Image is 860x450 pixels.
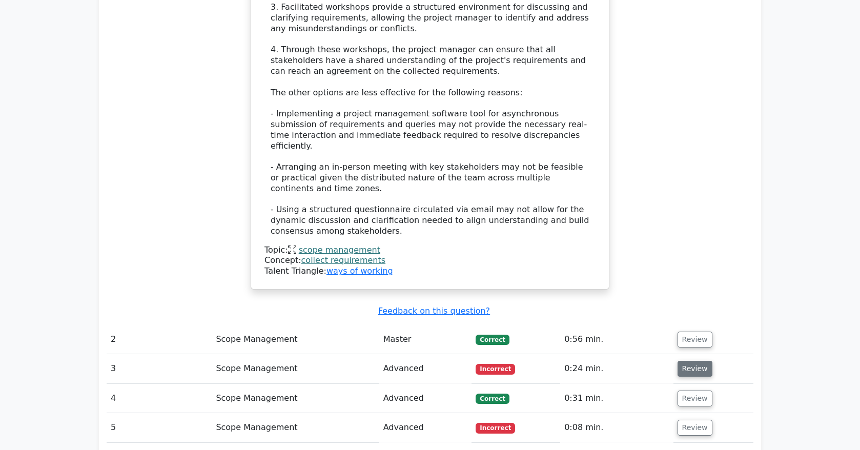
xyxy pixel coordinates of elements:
td: Scope Management [212,325,379,354]
div: Talent Triangle: [264,245,596,277]
span: Incorrect [476,364,515,374]
span: Correct [476,335,509,345]
a: scope management [299,245,380,255]
td: 5 [107,413,212,442]
a: collect requirements [301,255,386,265]
span: Incorrect [476,423,515,433]
div: Topic: [264,245,596,256]
a: ways of working [326,266,393,276]
td: Scope Management [212,354,379,383]
button: Review [678,332,712,347]
a: Feedback on this question? [378,306,490,316]
td: Scope Management [212,413,379,442]
div: Concept: [264,255,596,266]
td: Advanced [379,413,472,442]
td: 4 [107,384,212,413]
td: Scope Management [212,384,379,413]
td: 3 [107,354,212,383]
td: Advanced [379,354,472,383]
button: Review [678,420,712,436]
span: Correct [476,394,509,404]
td: 0:56 min. [560,325,673,354]
td: 2 [107,325,212,354]
button: Review [678,391,712,406]
td: 0:31 min. [560,384,673,413]
td: Master [379,325,472,354]
td: Advanced [379,384,472,413]
td: 0:24 min. [560,354,673,383]
button: Review [678,361,712,377]
td: 0:08 min. [560,413,673,442]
